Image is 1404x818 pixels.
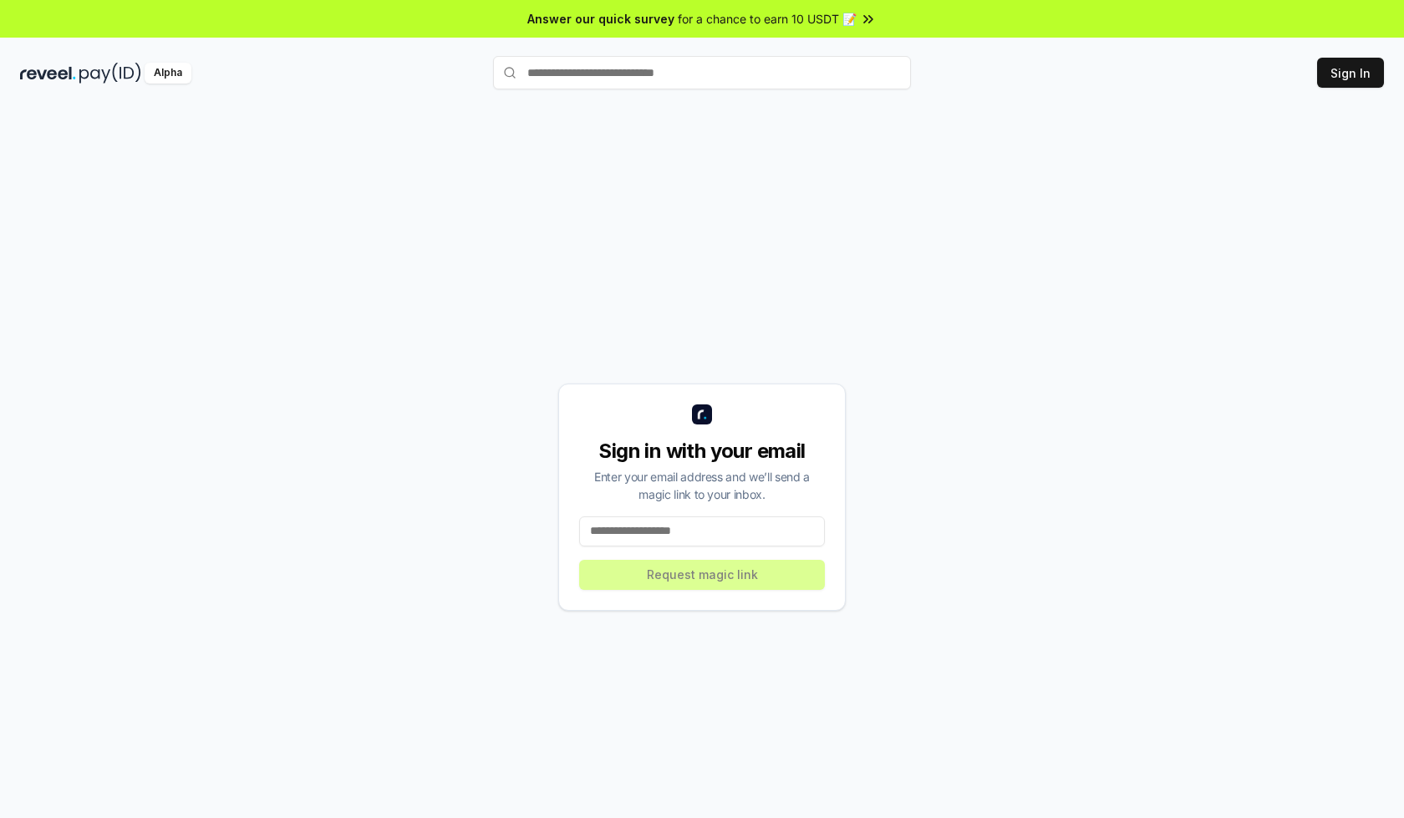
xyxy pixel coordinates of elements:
[527,10,674,28] span: Answer our quick survey
[145,63,191,84] div: Alpha
[79,63,141,84] img: pay_id
[20,63,76,84] img: reveel_dark
[692,404,712,424] img: logo_small
[579,438,825,465] div: Sign in with your email
[1317,58,1384,88] button: Sign In
[678,10,857,28] span: for a chance to earn 10 USDT 📝
[579,468,825,503] div: Enter your email address and we’ll send a magic link to your inbox.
